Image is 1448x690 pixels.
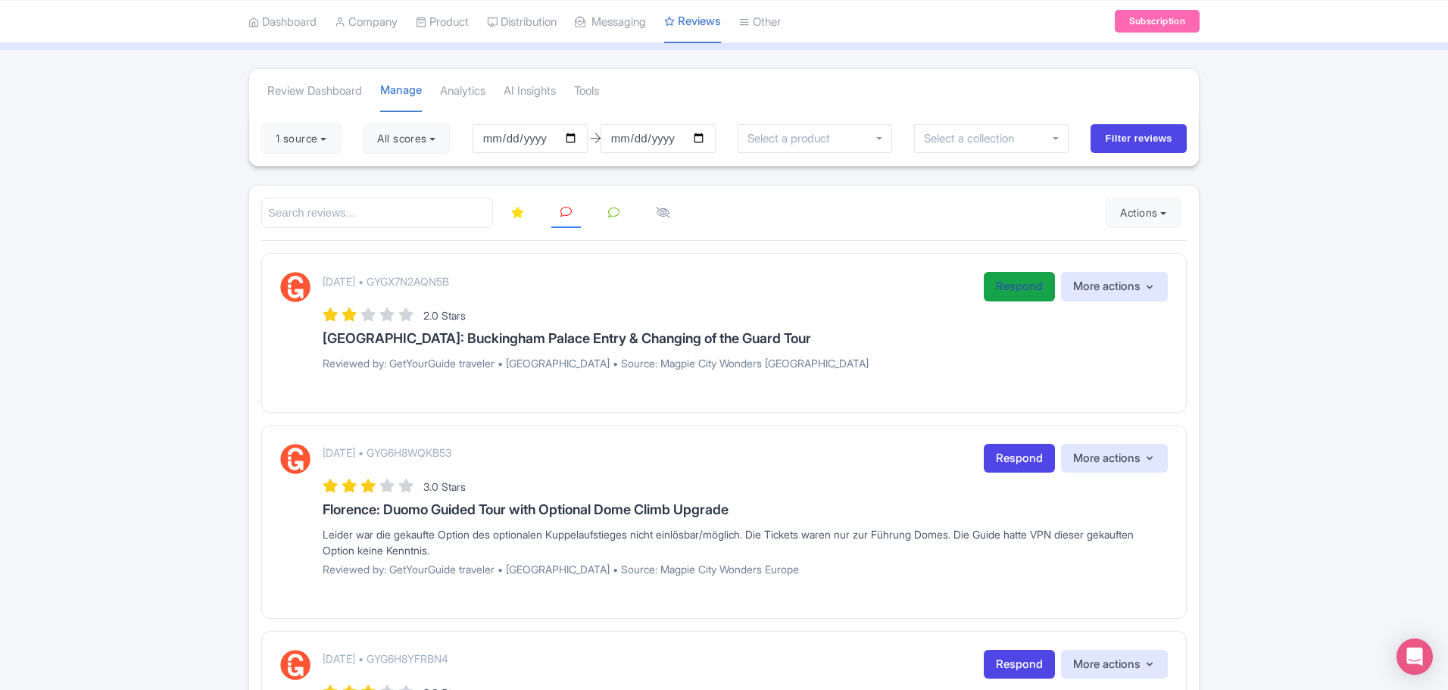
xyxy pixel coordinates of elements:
input: Select a product [747,132,838,145]
p: [DATE] • GYG6H8YFRBN4 [323,651,448,667]
a: Review Dashboard [267,70,362,112]
a: Respond [984,650,1055,679]
p: Reviewed by: GetYourGuide traveler • [GEOGRAPHIC_DATA] • Source: Magpie City Wonders Europe [323,561,1168,577]
input: Select a collection [924,132,1025,145]
span: 3.0 Stars [423,480,466,493]
div: Leider war die gekaufte Option des optionalen Kuppelaufstieges nicht einlösbar/möglich. Die Ticke... [323,526,1168,558]
a: Manage [380,70,422,113]
h3: [GEOGRAPHIC_DATA]: Buckingham Palace Entry & Changing of the Guard Tour [323,331,1168,346]
button: 1 source [261,123,341,154]
a: Subscription [1115,10,1200,33]
button: All scores [363,123,450,154]
button: More actions [1061,650,1168,679]
img: GetYourGuide Logo [280,650,311,680]
img: GetYourGuide Logo [280,444,311,474]
a: AI Insights [504,70,556,112]
a: Distribution [487,1,557,42]
a: Respond [984,272,1055,301]
a: Analytics [440,70,485,112]
a: Dashboard [248,1,317,42]
span: 2.0 Stars [423,309,466,322]
a: Messaging [575,1,646,42]
button: More actions [1061,272,1168,301]
a: Product [416,1,469,42]
h3: Florence: Duomo Guided Tour with Optional Dome Climb Upgrade [323,502,1168,517]
p: [DATE] • GYGX7N2AQN5B [323,273,449,289]
input: Filter reviews [1091,124,1187,153]
a: Other [739,1,781,42]
p: Reviewed by: GetYourGuide traveler • [GEOGRAPHIC_DATA] • Source: Magpie City Wonders [GEOGRAPHIC_... [323,355,1168,371]
div: Open Intercom Messenger [1397,638,1433,675]
button: More actions [1061,444,1168,473]
p: [DATE] • GYG6H8WQKB53 [323,445,451,461]
img: GetYourGuide Logo [280,272,311,302]
input: Search reviews... [261,198,493,229]
a: Respond [984,444,1055,473]
button: Actions [1106,198,1181,228]
a: Company [335,1,398,42]
a: Tools [574,70,599,112]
